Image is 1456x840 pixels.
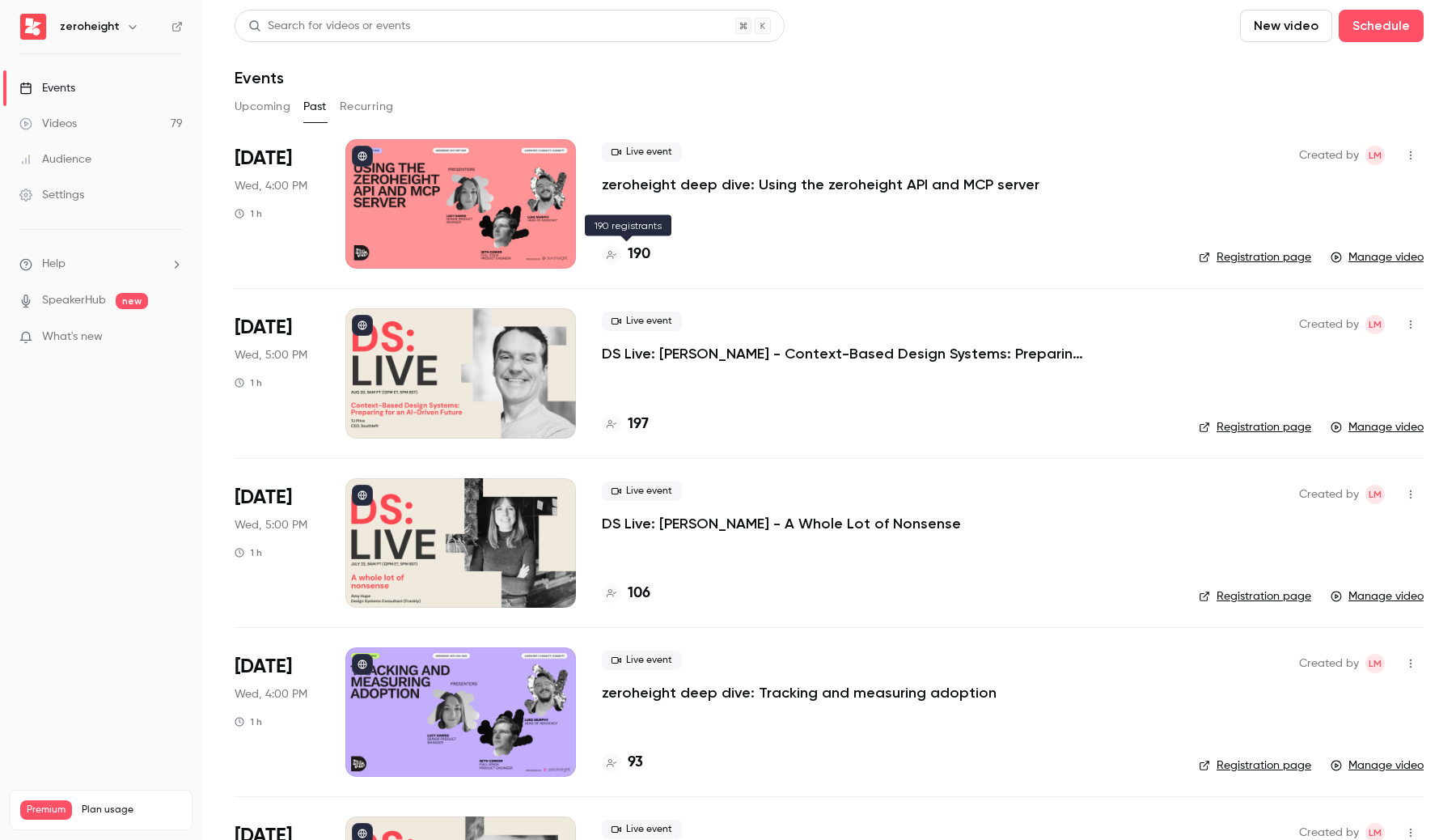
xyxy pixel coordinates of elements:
div: Jul 30 Wed, 4:00 PM (Europe/London) [235,647,320,777]
span: Plan usage [82,804,182,817]
h4: 106 [628,583,650,605]
span: Wed, 4:00 PM [235,686,307,702]
span: Live event [602,142,682,162]
span: new [116,293,148,309]
a: Manage video [1331,588,1424,605]
span: [DATE] [235,485,292,511]
button: Upcoming [235,94,290,120]
div: 1 h [235,546,262,559]
span: Luke Murphy [1365,654,1385,673]
span: LM [1369,485,1382,504]
h1: Events [235,68,284,87]
span: Created by [1299,654,1359,673]
a: DS Live: [PERSON_NAME] - Context-Based Design Systems: Preparing for an AI-Driven Future [602,344,1087,363]
a: Registration page [1199,588,1311,605]
a: Manage video [1331,419,1424,435]
div: Settings [19,187,84,203]
span: [DATE] [235,315,292,341]
span: Created by [1299,146,1359,165]
div: 1 h [235,715,262,728]
span: Premium [20,800,72,820]
button: New video [1240,10,1332,42]
span: [DATE] [235,146,292,172]
button: Past [303,94,327,120]
div: Sep 24 Wed, 4:00 PM (Europe/London) [235,139,320,269]
li: help-dropdown-opener [19,256,183,273]
button: Recurring [340,94,394,120]
img: zeroheight [20,14,46,40]
span: Created by [1299,315,1359,334]
span: What's new [42,329,103,346]
span: LM [1369,654,1382,673]
div: Aug 6 Wed, 5:00 PM (Europe/London) [235,478,320,608]
span: Wed, 5:00 PM [235,347,307,363]
span: Live event [602,312,682,331]
span: Luke Murphy [1365,485,1385,504]
span: Live event [602,651,682,670]
a: 106 [602,583,650,605]
span: Created by [1299,485,1359,504]
span: LM [1369,315,1382,334]
span: Wed, 5:00 PM [235,517,307,533]
div: Videos [19,116,77,132]
span: Luke Murphy [1365,315,1385,334]
span: Live event [602,482,682,501]
div: Audience [19,151,91,168]
a: 93 [602,752,643,774]
a: 190 [602,244,650,265]
h4: 197 [628,414,649,435]
a: SpeakerHub [42,292,106,309]
h6: zeroheight [60,19,120,35]
a: Registration page [1199,419,1311,435]
div: Aug 20 Wed, 5:00 PM (Europe/London) [235,308,320,438]
div: 1 h [235,376,262,389]
a: 197 [602,414,649,435]
span: Wed, 4:00 PM [235,178,307,194]
span: [DATE] [235,654,292,680]
a: Manage video [1331,757,1424,774]
button: Schedule [1339,10,1424,42]
a: zeroheight deep dive: Using the zeroheight API and MCP server [602,175,1039,194]
div: 1 h [235,207,262,220]
div: Events [19,80,75,96]
h4: 93 [628,752,643,774]
span: Luke Murphy [1365,146,1385,165]
a: Manage video [1331,249,1424,265]
span: Live event [602,820,682,839]
iframe: Noticeable Trigger [163,330,183,345]
a: zeroheight deep dive: Tracking and measuring adoption [602,683,997,702]
h4: 190 [628,244,650,265]
a: Registration page [1199,757,1311,774]
span: LM [1369,146,1382,165]
span: Help [42,256,66,273]
a: Registration page [1199,249,1311,265]
a: DS Live: [PERSON_NAME] - A Whole Lot of Nonsense [602,514,961,533]
div: Search for videos or events [248,18,410,35]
